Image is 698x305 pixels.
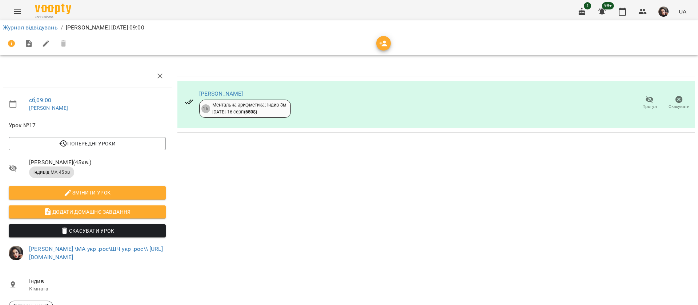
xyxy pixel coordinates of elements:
div: Ментальна арифметика: Індив 3м [DATE] - 16 серп [212,102,286,115]
span: Змінити урок [15,188,160,197]
span: Додати домашнє завдання [15,208,160,216]
a: [PERSON_NAME] [199,90,243,97]
span: Попередні уроки [15,139,160,148]
a: Журнал відвідувань [3,24,58,31]
span: 99+ [602,2,614,9]
p: Кімната [29,285,166,293]
img: 415cf204168fa55e927162f296ff3726.jpg [9,246,23,260]
span: Скасувати [669,104,690,110]
span: 1 [584,2,591,9]
b: ( 650 $ ) [244,109,257,115]
button: UA [676,5,689,18]
nav: breadcrumb [3,23,695,32]
a: сб , 09:00 [29,97,51,104]
span: Індив [29,277,166,286]
button: Скасувати Урок [9,224,166,237]
button: Додати домашнє завдання [9,205,166,218]
button: Menu [9,3,26,20]
li: / [61,23,63,32]
span: Прогул [642,104,657,110]
a: [PERSON_NAME] [29,105,68,111]
div: 16 [201,104,210,113]
button: Прогул [635,93,664,113]
img: Voopty Logo [35,4,71,14]
span: [PERSON_NAME] ( 45 хв. ) [29,158,166,167]
img: 415cf204168fa55e927162f296ff3726.jpg [658,7,669,17]
a: [PERSON_NAME] \МА укр .рос\ШЧ укр .рос\\ [URL][DOMAIN_NAME] [29,245,163,261]
span: Урок №17 [9,121,166,130]
button: Скасувати [664,93,694,113]
span: Скасувати Урок [15,226,160,235]
p: [PERSON_NAME] [DATE] 09:00 [66,23,144,32]
span: UA [679,8,686,15]
span: індивід МА 45 хв [29,169,74,176]
button: Попередні уроки [9,137,166,150]
button: Змінити урок [9,186,166,199]
span: For Business [35,15,71,20]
